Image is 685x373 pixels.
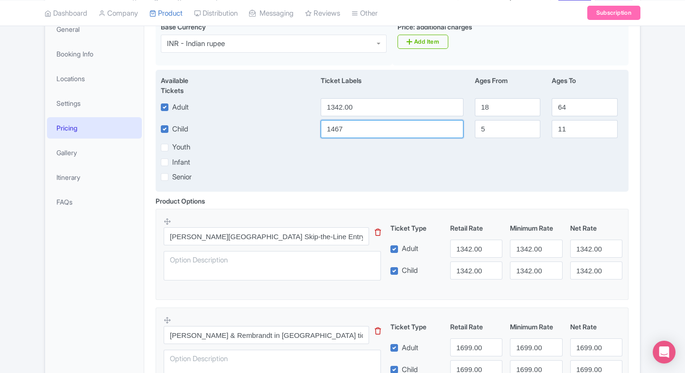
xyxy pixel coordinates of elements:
div: Ticket Labels [315,75,469,95]
a: Subscription [587,6,640,20]
a: Pricing [47,117,142,139]
label: Child [172,124,188,135]
a: Settings [47,93,142,114]
input: 0.0 [570,261,622,280]
label: Price: additional charges [398,22,472,32]
input: Adult [321,98,463,116]
input: 0.0 [450,240,502,258]
div: Available Tickets [161,75,212,95]
div: Minimum Rate [506,223,566,233]
div: INR - Indian rupee [167,39,225,48]
label: Adult [402,243,418,254]
div: Retail Rate [446,322,506,332]
input: 0.0 [510,261,562,280]
a: Locations [47,68,142,89]
input: 0.0 [450,261,502,280]
input: 0.0 [450,338,502,356]
a: Booking Info [47,43,142,65]
div: Ticket Type [387,322,446,332]
input: 0.0 [510,338,562,356]
div: Retail Rate [446,223,506,233]
input: 0.0 [570,338,622,356]
label: Senior [172,172,192,183]
a: FAQs [47,191,142,213]
div: Open Intercom Messenger [653,341,676,364]
input: Option Name [164,227,369,245]
label: Adult [402,343,418,354]
input: Option Name [164,326,369,344]
div: Ages To [546,75,623,95]
span: Base Currency [161,23,206,31]
input: 0.0 [570,240,622,258]
div: Product Options [156,196,205,206]
a: Gallery [47,142,142,163]
div: Ages From [469,75,546,95]
input: 0.0 [510,240,562,258]
div: Net Rate [566,322,626,332]
label: Infant [172,157,190,168]
label: Child [402,265,418,276]
a: Add Item [398,35,448,49]
input: Child [321,120,463,138]
div: Net Rate [566,223,626,233]
div: Ticket Type [387,223,446,233]
label: Adult [172,102,189,113]
div: Minimum Rate [506,322,566,332]
a: Itinerary [47,167,142,188]
label: Youth [172,142,190,153]
a: General [47,19,142,40]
